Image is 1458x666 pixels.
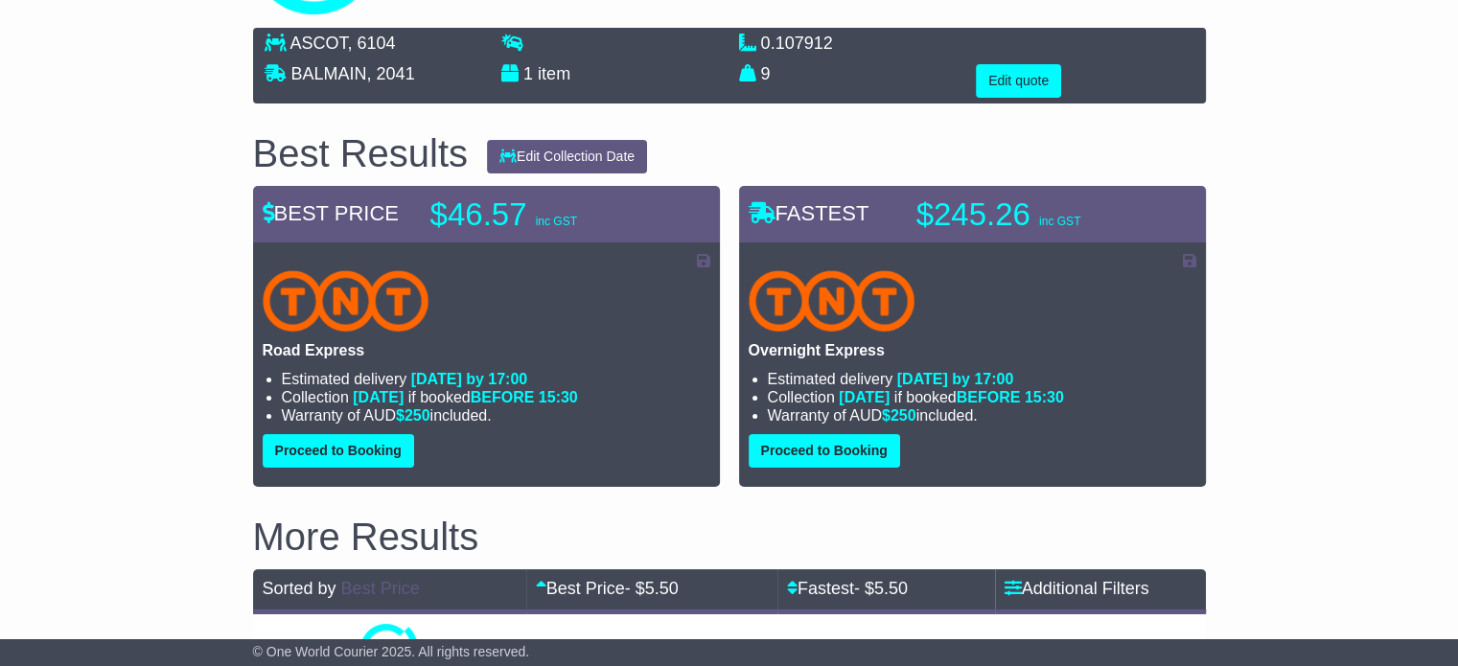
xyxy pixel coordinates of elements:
li: Estimated delivery [282,370,710,388]
a: Best Price- $5.50 [536,579,679,598]
span: ASCOT [290,34,348,53]
span: [DATE] [839,389,890,405]
li: Estimated delivery [768,370,1196,388]
span: item [538,64,570,83]
span: if booked [353,389,577,405]
p: $245.26 [916,195,1156,234]
button: Proceed to Booking [749,434,900,468]
span: if booked [839,389,1063,405]
span: 5.50 [874,579,908,598]
p: $46.57 [430,195,670,234]
h2: More Results [253,516,1206,558]
span: - $ [625,579,679,598]
span: [DATE] [353,389,404,405]
p: Road Express [263,341,710,359]
img: TNT Domestic: Road Express [263,270,429,332]
a: Additional Filters [1005,579,1149,598]
span: BEFORE [957,389,1021,405]
span: 15:30 [539,389,578,405]
button: Edit quote [976,64,1061,98]
button: Proceed to Booking [263,434,414,468]
span: $ [882,407,916,424]
span: 15:30 [1025,389,1064,405]
span: 1 [523,64,533,83]
div: Best Results [243,132,478,174]
span: © One World Courier 2025. All rights reserved. [253,644,530,659]
span: , 6104 [348,34,396,53]
span: 0.107912 [761,34,833,53]
span: 9 [761,64,771,83]
li: Warranty of AUD included. [282,406,710,425]
span: inc GST [1039,215,1080,228]
span: 5.50 [645,579,679,598]
a: Fastest- $5.50 [787,579,908,598]
li: Collection [282,388,710,406]
img: TNT Domestic: Overnight Express [749,270,915,332]
p: Overnight Express [749,341,1196,359]
span: BALMAIN [291,64,367,83]
span: BEST PRICE [263,201,399,225]
span: - $ [854,579,908,598]
span: 250 [891,407,916,424]
span: Sorted by [263,579,336,598]
span: [DATE] by 17:00 [411,371,528,387]
span: $ [396,407,430,424]
span: [DATE] by 17:00 [897,371,1014,387]
span: 250 [405,407,430,424]
li: Collection [768,388,1196,406]
span: , 2041 [367,64,415,83]
span: inc GST [536,215,577,228]
span: FASTEST [749,201,869,225]
li: Warranty of AUD included. [768,406,1196,425]
span: BEFORE [471,389,535,405]
a: Best Price [341,579,420,598]
button: Edit Collection Date [487,140,647,173]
